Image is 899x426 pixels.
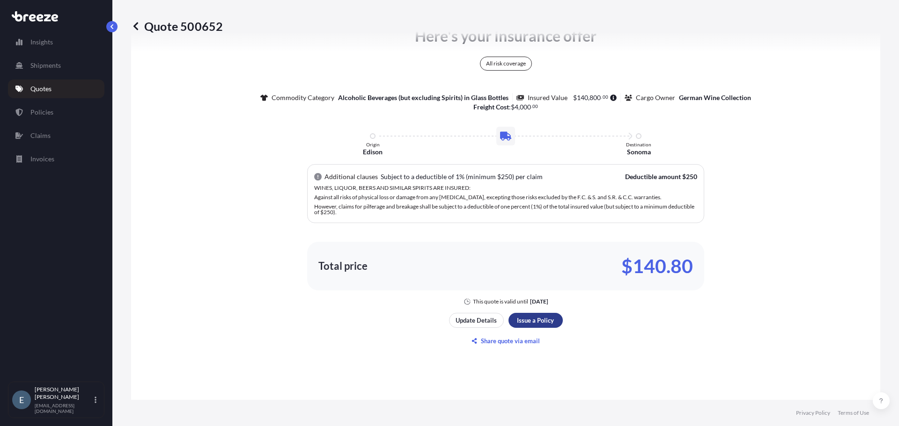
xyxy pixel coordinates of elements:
[636,93,675,102] p: Cargo Owner
[577,94,588,101] span: 140
[473,103,509,111] b: Freight Cost
[480,57,532,71] div: All risk coverage
[517,316,554,325] p: Issue a Policy
[30,108,53,117] p: Policies
[30,61,61,70] p: Shipments
[796,409,830,417] a: Privacy Policy
[363,147,383,157] p: Edison
[449,333,563,348] button: Share quote via email
[314,185,697,191] p: WINES, LIQUOR, BEERS AND SIMILAR SPIRITS ARE INSURED:
[8,33,104,51] a: Insights
[8,56,104,75] a: Shipments
[8,79,104,98] a: Quotes
[30,154,54,164] p: Invoices
[511,104,515,110] span: $
[603,95,608,99] span: 00
[627,147,651,157] p: Sonoma
[508,313,563,328] button: Issue a Policy
[573,94,577,101] span: $
[515,104,518,110] span: 4
[381,172,543,181] p: Subject to a deductible of 1% (minimum $250) per claim
[324,172,378,181] p: Additional clauses
[8,150,104,168] a: Invoices
[30,84,52,94] p: Quotes
[473,102,538,112] p: :
[314,204,697,215] p: However, claims for pilferage and breakage shall be subject to a deductible of one percent (1%) o...
[473,298,528,305] p: This quote is valid until
[530,298,548,305] p: [DATE]
[531,105,532,108] span: .
[8,126,104,145] a: Claims
[626,142,651,147] p: Destination
[19,395,24,404] span: E
[518,104,520,110] span: ,
[625,172,697,181] p: Deductible amount $250
[131,19,223,34] p: Quote 500652
[318,261,368,271] p: Total price
[338,93,508,102] p: Alcoholic Beverages (but excluding Spirits) in Glass Bottles
[679,93,751,102] p: German Wine Collection
[35,403,93,414] p: [EMAIL_ADDRESS][DOMAIN_NAME]
[456,316,497,325] p: Update Details
[601,95,602,99] span: .
[8,103,104,122] a: Policies
[30,131,51,140] p: Claims
[621,259,693,274] p: $140.80
[449,313,504,328] button: Update Details
[35,386,93,401] p: [PERSON_NAME] [PERSON_NAME]
[838,409,869,417] a: Terms of Use
[272,93,334,102] p: Commodity Category
[520,104,531,110] span: 000
[588,94,590,101] span: ,
[366,142,380,147] p: Origin
[314,195,697,200] p: Against all risks of physical loss or damage from any [MEDICAL_DATA], excepting those risks exclu...
[532,105,538,108] span: 00
[590,94,601,101] span: 800
[528,93,567,102] p: Insured Value
[30,37,53,47] p: Insights
[481,336,540,346] p: Share quote via email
